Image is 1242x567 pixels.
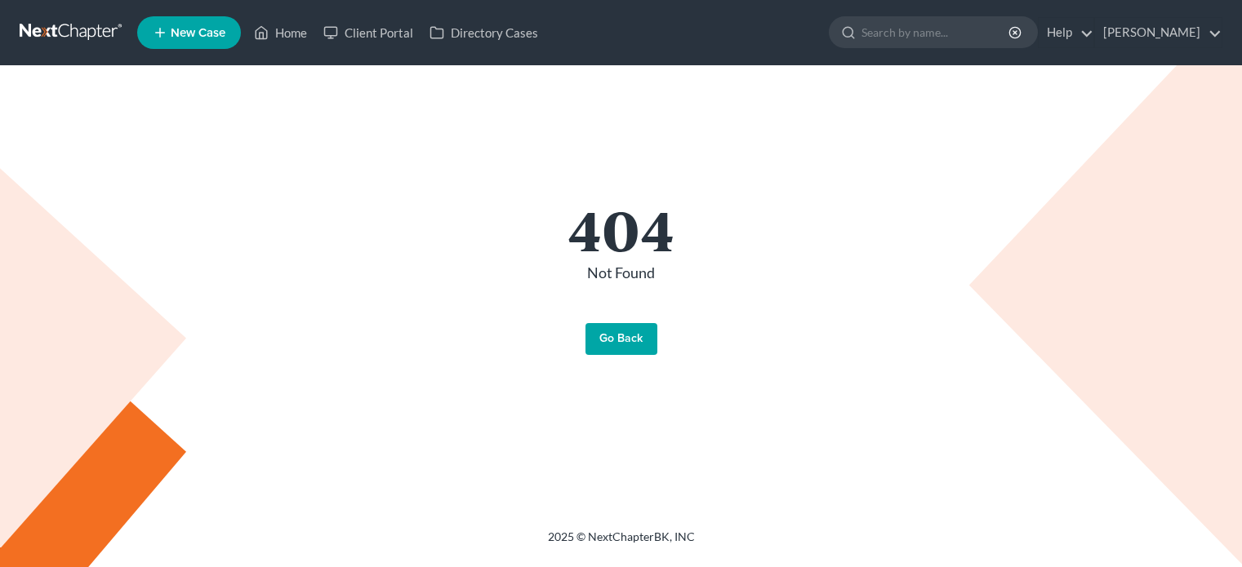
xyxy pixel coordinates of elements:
a: Go Back [585,323,657,356]
a: Client Portal [315,18,421,47]
a: Directory Cases [421,18,546,47]
div: 2025 © NextChapterBK, INC [156,529,1087,558]
h1: 404 [172,201,1071,256]
a: Help [1039,18,1093,47]
a: Home [246,18,315,47]
input: Search by name... [861,17,1011,47]
p: Not Found [172,263,1071,284]
a: [PERSON_NAME] [1095,18,1222,47]
span: New Case [171,27,225,39]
